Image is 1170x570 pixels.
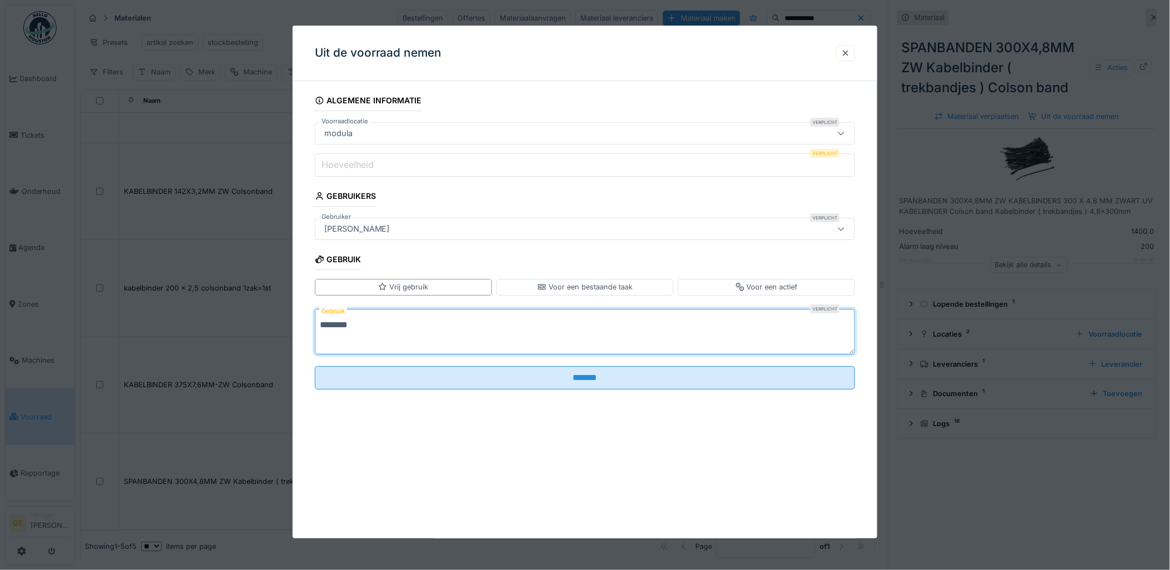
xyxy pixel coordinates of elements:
[320,223,394,235] div: [PERSON_NAME]
[319,304,347,318] label: Gebruik
[315,46,442,60] h3: Uit de voorraad nemen
[538,282,632,292] div: Voor een bestaande taak
[378,282,428,292] div: Vrij gebruik
[810,304,840,313] div: Verplicht
[319,117,370,126] label: Voorraadlocatie
[315,188,376,207] div: Gebruikers
[320,127,357,139] div: modula
[810,118,840,127] div: Verplicht
[315,92,422,111] div: Algemene informatie
[319,212,353,222] label: Gebruiker
[736,282,798,292] div: Voor een actief
[315,251,361,270] div: Gebruik
[810,213,840,222] div: Verplicht
[319,158,376,171] label: Hoeveelheid
[810,149,840,158] div: Verplicht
